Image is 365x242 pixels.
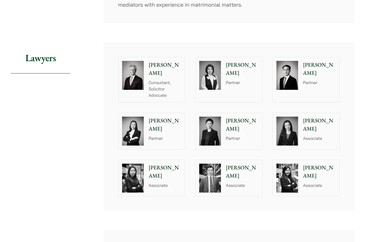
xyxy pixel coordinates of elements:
p: Consultant, Solicitor Advocate [149,80,181,99]
a: [PERSON_NAME] Partner [118,113,185,149]
p: Partner [303,80,335,86]
p: [PERSON_NAME] [226,117,258,133]
h2: Lawyers [11,42,70,74]
p: [PERSON_NAME] [303,117,335,133]
p: [PERSON_NAME] [149,164,181,180]
a: [PERSON_NAME] Partner [195,57,262,102]
p: Associate [303,182,335,189]
a: [PERSON_NAME] Associate [118,160,185,196]
p: Associate [149,182,181,189]
p: [PERSON_NAME] [149,117,181,133]
p: [PERSON_NAME] [303,61,335,77]
a: [PERSON_NAME] Partner [195,113,262,149]
p: Partner [149,135,181,142]
p: Partner [226,135,258,142]
a: [PERSON_NAME] Partner [272,57,339,102]
p: [PERSON_NAME] [226,61,258,77]
a: [PERSON_NAME] Associate [195,160,262,196]
a: [PERSON_NAME] Associate [272,113,339,149]
p: Associate [303,135,335,142]
p: Associate [226,182,258,189]
p: Partner [226,80,258,86]
a: [PERSON_NAME] Associate [272,160,339,196]
a: [PERSON_NAME] Consultant, Solicitor Advocate [118,57,185,102]
p: [PERSON_NAME] [303,164,335,180]
p: [PERSON_NAME] [226,164,258,180]
p: [PERSON_NAME] [149,61,181,77]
